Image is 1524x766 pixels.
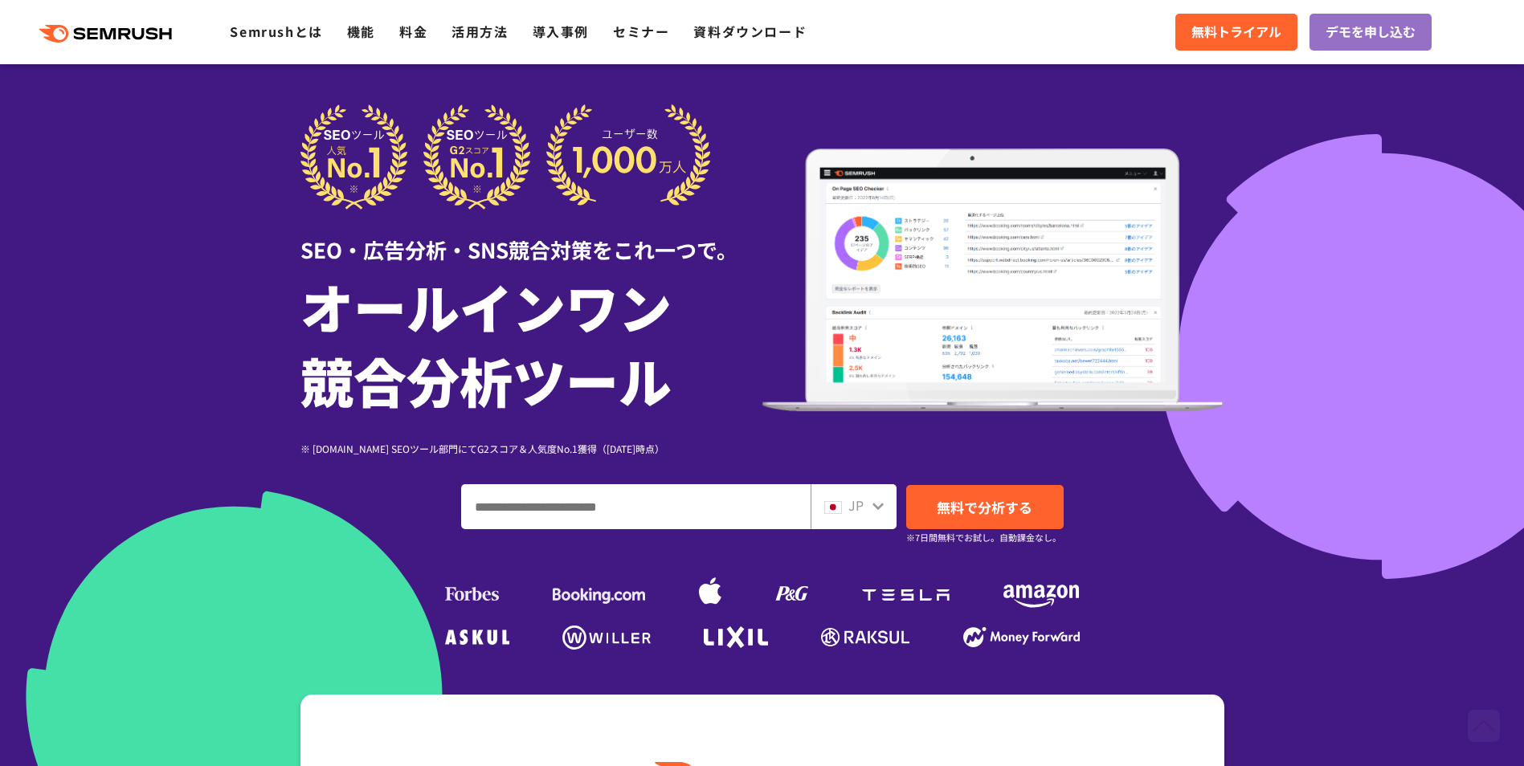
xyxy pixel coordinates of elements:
a: 無料で分析する [906,485,1064,529]
span: デモを申し込む [1326,22,1416,43]
div: ※ [DOMAIN_NAME] SEOツール部門にてG2スコア＆人気度No.1獲得（[DATE]時点） [300,441,762,456]
a: 機能 [347,22,375,41]
a: 無料トライアル [1175,14,1297,51]
a: 料金 [399,22,427,41]
small: ※7日間無料でお試し。自動課金なし。 [906,530,1061,545]
input: ドメイン、キーワードまたはURLを入力してください [462,485,810,528]
a: Semrushとは [230,22,322,41]
span: 無料で分析する [937,497,1032,517]
a: セミナー [613,22,669,41]
a: デモを申し込む [1309,14,1432,51]
a: 導入事例 [533,22,589,41]
a: 活用方法 [451,22,508,41]
a: 資料ダウンロード [693,22,807,41]
span: 無料トライアル [1191,22,1281,43]
span: JP [848,495,864,515]
div: SEO・広告分析・SNS競合対策をこれ一つで。 [300,210,762,265]
h1: オールインワン 競合分析ツール [300,269,762,417]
